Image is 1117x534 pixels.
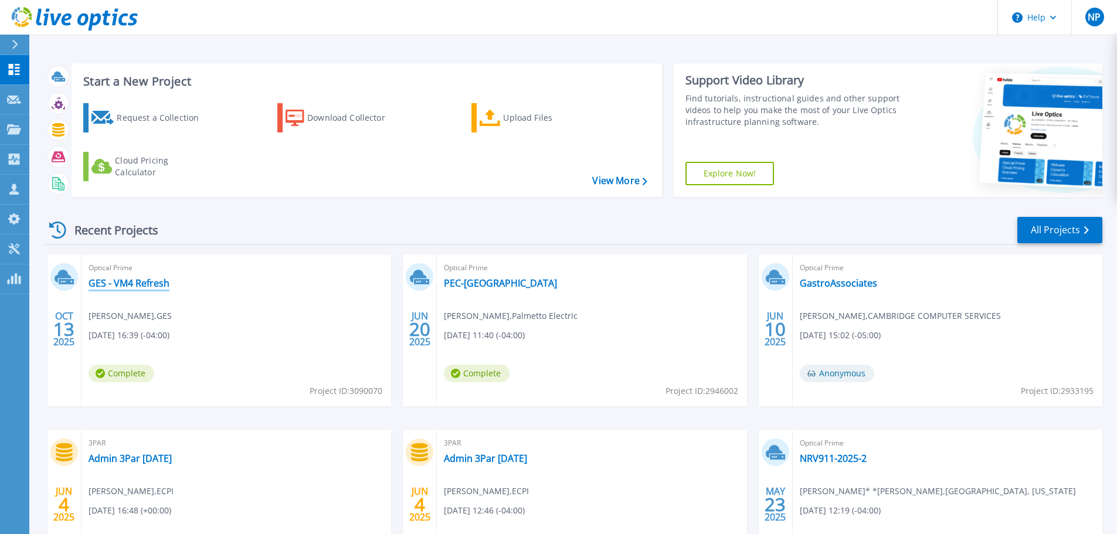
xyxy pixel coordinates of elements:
[59,499,69,509] span: 4
[764,308,786,351] div: JUN 2025
[53,324,74,334] span: 13
[471,103,602,132] a: Upload Files
[765,499,786,509] span: 23
[444,329,525,342] span: [DATE] 11:40 (-04:00)
[1021,385,1094,397] span: Project ID: 2933195
[89,309,172,322] span: [PERSON_NAME] , GES
[45,216,174,244] div: Recent Projects
[89,485,174,498] span: [PERSON_NAME] , ECPI
[277,103,408,132] a: Download Collector
[444,365,510,382] span: Complete
[310,385,382,397] span: Project ID: 3090070
[1017,217,1102,243] a: All Projects
[800,329,881,342] span: [DATE] 15:02 (-05:00)
[666,385,738,397] span: Project ID: 2946002
[415,499,425,509] span: 4
[1088,12,1101,22] span: NP
[115,155,209,178] div: Cloud Pricing Calculator
[89,453,172,464] a: Admin 3Par [DATE]
[592,175,647,186] a: View More
[409,308,431,351] div: JUN 2025
[800,504,881,517] span: [DATE] 12:19 (-04:00)
[800,453,867,464] a: NRV911-2025-2
[89,329,169,342] span: [DATE] 16:39 (-04:00)
[83,152,214,181] a: Cloud Pricing Calculator
[89,504,171,517] span: [DATE] 16:48 (+00:00)
[89,277,169,289] a: GES - VM4 Refresh
[800,437,1095,450] span: Optical Prime
[800,277,877,289] a: GastroAssociates
[685,73,904,88] div: Support Video Library
[800,365,874,382] span: Anonymous
[89,261,384,274] span: Optical Prime
[444,453,527,464] a: Admin 3Par [DATE]
[685,93,904,128] div: Find tutorials, instructional guides and other support videos to help you make the most of your L...
[800,309,1001,322] span: [PERSON_NAME] , CAMBRIDGE COMPUTER SERVICES
[409,483,431,526] div: JUN 2025
[83,103,214,132] a: Request a Collection
[53,308,75,351] div: OCT 2025
[685,162,775,185] a: Explore Now!
[53,483,75,526] div: JUN 2025
[117,106,211,130] div: Request a Collection
[800,485,1076,498] span: [PERSON_NAME]* *[PERSON_NAME] , [GEOGRAPHIC_DATA], [US_STATE]
[89,437,384,450] span: 3PAR
[444,437,739,450] span: 3PAR
[89,365,154,382] span: Complete
[765,324,786,334] span: 10
[764,483,786,526] div: MAY 2025
[444,261,739,274] span: Optical Prime
[444,485,529,498] span: [PERSON_NAME] , ECPI
[503,106,597,130] div: Upload Files
[444,504,525,517] span: [DATE] 12:46 (-04:00)
[307,106,401,130] div: Download Collector
[83,75,647,88] h3: Start a New Project
[409,324,430,334] span: 20
[444,309,578,322] span: [PERSON_NAME] , Palmetto Electric
[800,261,1095,274] span: Optical Prime
[444,277,557,289] a: PEC-[GEOGRAPHIC_DATA]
